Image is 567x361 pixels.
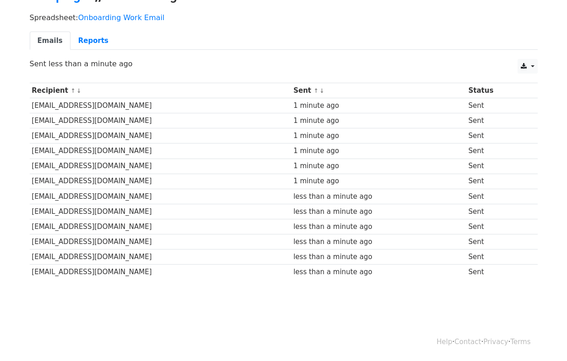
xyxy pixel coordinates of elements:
[293,207,464,217] div: less than a minute ago
[30,83,292,98] th: Recipient
[23,323,545,361] div: · · ·
[293,101,464,111] div: 1 minute ago
[510,338,530,346] a: Terms
[466,250,529,265] td: Sent
[30,128,292,143] td: [EMAIL_ADDRESS][DOMAIN_NAME]
[291,83,466,98] th: Sent
[293,237,464,247] div: less than a minute ago
[466,128,529,143] td: Sent
[30,250,292,265] td: [EMAIL_ADDRESS][DOMAIN_NAME]
[466,204,529,219] td: Sent
[437,338,452,346] a: Help
[30,234,292,250] td: [EMAIL_ADDRESS][DOMAIN_NAME]
[319,87,324,94] a: ↓
[30,143,292,159] td: [EMAIL_ADDRESS][DOMAIN_NAME]
[30,159,292,174] td: [EMAIL_ADDRESS][DOMAIN_NAME]
[30,174,292,189] td: [EMAIL_ADDRESS][DOMAIN_NAME]
[521,317,567,361] iframe: Chat Widget
[466,219,529,234] td: Sent
[78,13,165,22] a: Onboarding Work Email
[30,113,292,128] td: [EMAIL_ADDRESS][DOMAIN_NAME]
[454,338,481,346] a: Contact
[30,204,292,219] td: [EMAIL_ADDRESS][DOMAIN_NAME]
[466,265,529,280] td: Sent
[483,338,508,346] a: Privacy
[30,32,70,50] a: Emails
[293,146,464,156] div: 1 minute ago
[30,189,292,204] td: [EMAIL_ADDRESS][DOMAIN_NAME]
[293,176,464,186] div: 1 minute ago
[76,87,81,94] a: ↓
[293,191,464,202] div: less than a minute ago
[466,234,529,250] td: Sent
[30,59,538,69] p: Sent less than a minute ago
[293,161,464,171] div: 1 minute ago
[466,98,529,113] td: Sent
[30,98,292,113] td: [EMAIL_ADDRESS][DOMAIN_NAME]
[293,131,464,141] div: 1 minute ago
[466,143,529,159] td: Sent
[70,32,116,50] a: Reports
[30,265,292,280] td: [EMAIL_ADDRESS][DOMAIN_NAME]
[293,252,464,262] div: less than a minute ago
[293,267,464,277] div: less than a minute ago
[293,116,464,126] div: 1 minute ago
[293,222,464,232] div: less than a minute ago
[70,87,76,94] a: ↑
[466,113,529,128] td: Sent
[466,189,529,204] td: Sent
[466,83,529,98] th: Status
[313,87,319,94] a: ↑
[30,13,538,22] p: Spreadsheet:
[466,174,529,189] td: Sent
[466,159,529,174] td: Sent
[30,219,292,234] td: [EMAIL_ADDRESS][DOMAIN_NAME]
